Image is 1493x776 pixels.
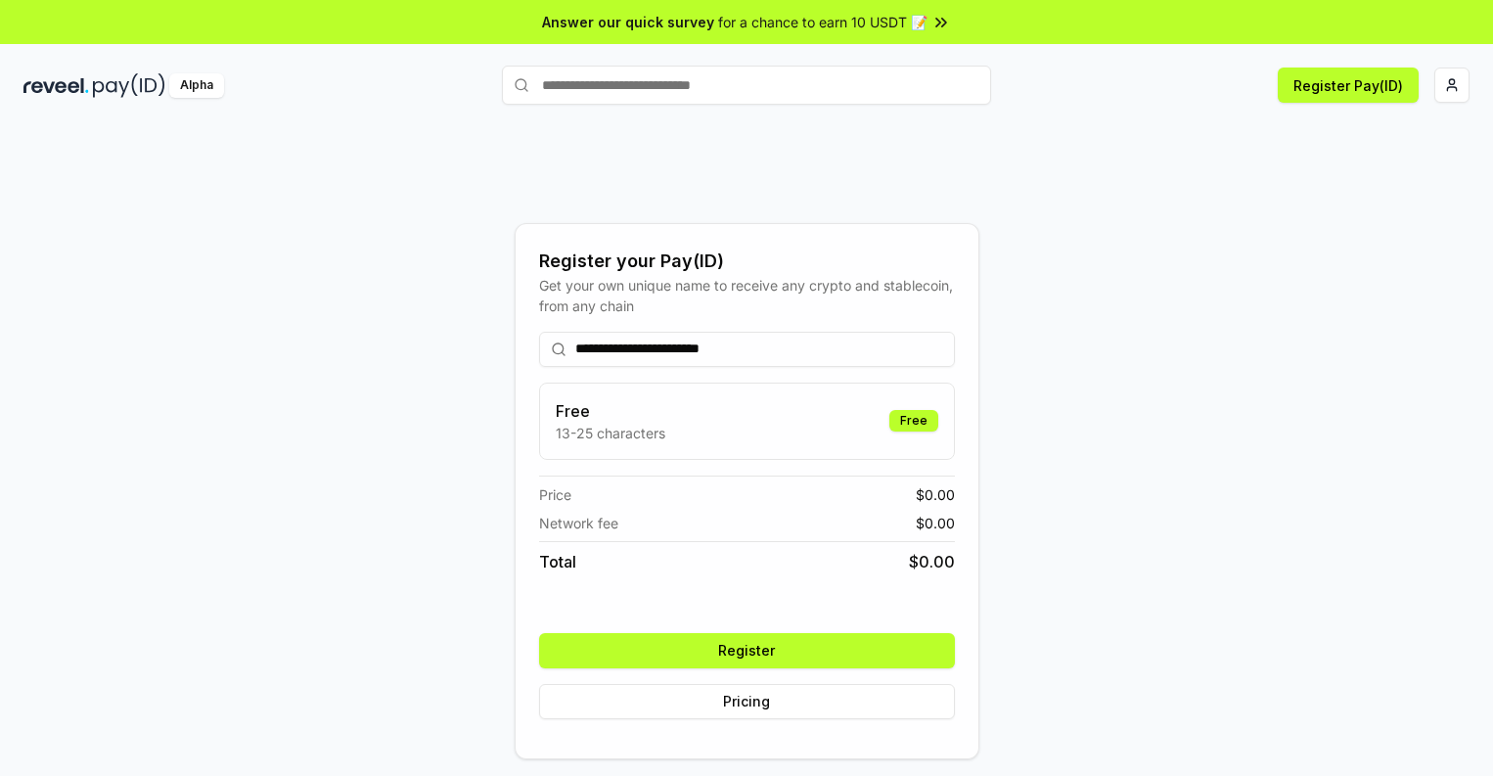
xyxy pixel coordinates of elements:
[539,484,571,505] span: Price
[556,399,665,423] h3: Free
[916,513,955,533] span: $ 0.00
[539,633,955,668] button: Register
[539,248,955,275] div: Register your Pay(ID)
[1278,68,1419,103] button: Register Pay(ID)
[916,484,955,505] span: $ 0.00
[539,513,618,533] span: Network fee
[556,423,665,443] p: 13-25 characters
[889,410,938,432] div: Free
[718,12,927,32] span: for a chance to earn 10 USDT 📝
[542,12,714,32] span: Answer our quick survey
[169,73,224,98] div: Alpha
[539,275,955,316] div: Get your own unique name to receive any crypto and stablecoin, from any chain
[93,73,165,98] img: pay_id
[539,550,576,573] span: Total
[23,73,89,98] img: reveel_dark
[539,684,955,719] button: Pricing
[909,550,955,573] span: $ 0.00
